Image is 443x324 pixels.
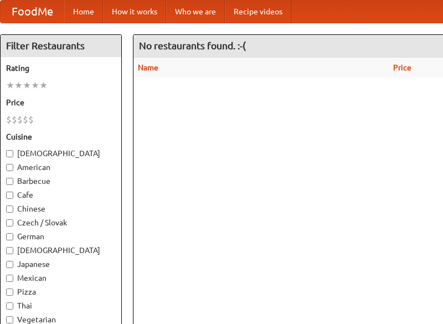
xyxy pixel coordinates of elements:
a: FoodMe [1,1,64,23]
label: [DEMOGRAPHIC_DATA] [6,245,116,256]
a: How it works [103,1,166,23]
li: $ [23,114,28,126]
input: Thai [6,302,13,310]
li: ★ [31,79,39,91]
li: $ [6,114,12,126]
h5: Cuisine [6,131,116,142]
h5: Price [6,97,116,108]
input: German [6,233,13,240]
ng-pluralize: No restaurants found. :-( [139,40,246,51]
label: Pizza [6,286,116,297]
label: Cafe [6,189,116,200]
input: Barbecue [6,178,13,185]
input: [DEMOGRAPHIC_DATA] [6,247,13,254]
input: Chinese [6,205,13,213]
input: Vegetarian [6,316,13,323]
a: Name [138,63,158,72]
a: Who we are [166,1,225,23]
h4: Filter Restaurants [1,35,121,57]
label: [DEMOGRAPHIC_DATA] [6,148,116,159]
input: American [6,164,13,171]
li: ★ [23,79,31,91]
li: $ [12,114,17,126]
li: ★ [39,79,48,91]
input: [DEMOGRAPHIC_DATA] [6,150,13,157]
a: Price [393,63,411,72]
li: $ [17,114,23,126]
label: Barbecue [6,176,116,187]
label: Chinese [6,203,116,214]
li: ★ [14,79,23,91]
input: Pizza [6,289,13,296]
label: Thai [6,300,116,311]
input: Japanese [6,261,13,268]
label: Mexican [6,272,116,284]
h5: Rating [6,63,116,74]
label: Czech / Slovak [6,217,116,228]
li: ★ [6,79,14,91]
input: Czech / Slovak [6,219,13,227]
input: Mexican [6,275,13,282]
label: Japanese [6,259,116,270]
label: American [6,162,116,173]
li: $ [28,114,34,126]
a: Home [64,1,103,23]
a: Recipe videos [225,1,291,23]
label: German [6,231,116,242]
input: Cafe [6,192,13,199]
